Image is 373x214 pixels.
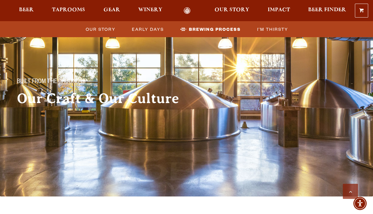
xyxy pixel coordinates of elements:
span: Brewing Process [189,25,241,34]
span: Gear [104,8,120,12]
a: Odell Home [176,7,199,14]
span: Taprooms [52,8,85,12]
a: Brewing Process [177,25,244,34]
span: Our Story [215,8,249,12]
span: Winery [138,8,162,12]
a: Beer [15,7,38,14]
span: Early Days [132,25,164,34]
span: Beer [19,8,34,12]
span: Impact [268,8,290,12]
a: I’m Thirsty [253,25,291,34]
span: Our Story [86,25,116,34]
a: Beer Finder [304,7,350,14]
a: Taprooms [48,7,89,14]
a: Our Story [82,25,119,34]
a: Scroll to top [343,184,358,199]
div: Accessibility Menu [353,197,367,210]
h2: Our Craft & Our Culture [17,91,205,106]
a: Our Story [211,7,253,14]
a: Winery [134,7,166,14]
span: Beer Finder [308,8,346,12]
a: Gear [100,7,124,14]
a: Impact [264,7,294,14]
span: I’m Thirsty [257,25,288,34]
span: Built From The Ground Up [17,78,87,86]
a: Early Days [128,25,167,34]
